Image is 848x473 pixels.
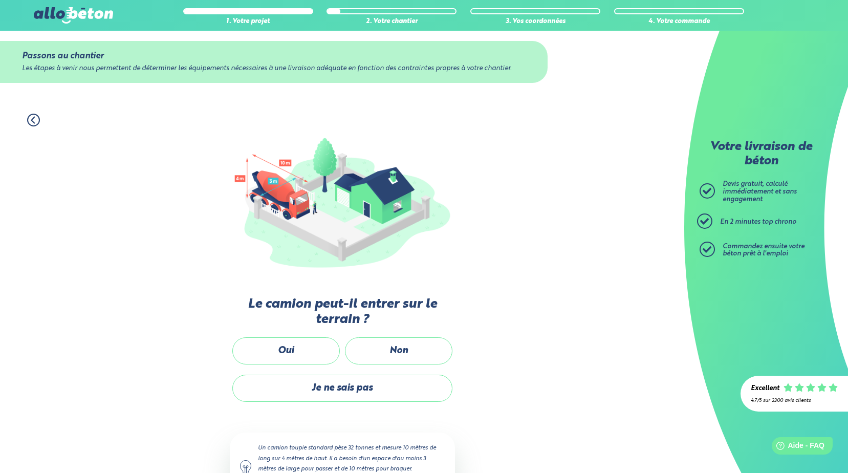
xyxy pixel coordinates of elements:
div: 2. Votre chantier [327,18,456,26]
img: allobéton [34,7,113,24]
label: Le camion peut-il entrer sur le terrain ? [230,297,455,327]
label: Je ne sais pas [232,375,452,402]
label: Non [345,337,452,364]
div: 1. Votre projet [183,18,313,26]
div: Passons au chantier [22,51,526,61]
label: Oui [232,337,340,364]
div: Les étapes à venir nous permettent de déterminer les équipements nécessaires à une livraison adéq... [22,65,526,73]
div: 3. Vos coordonnées [470,18,600,26]
div: 4. Votre commande [614,18,744,26]
iframe: Help widget launcher [757,433,837,462]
